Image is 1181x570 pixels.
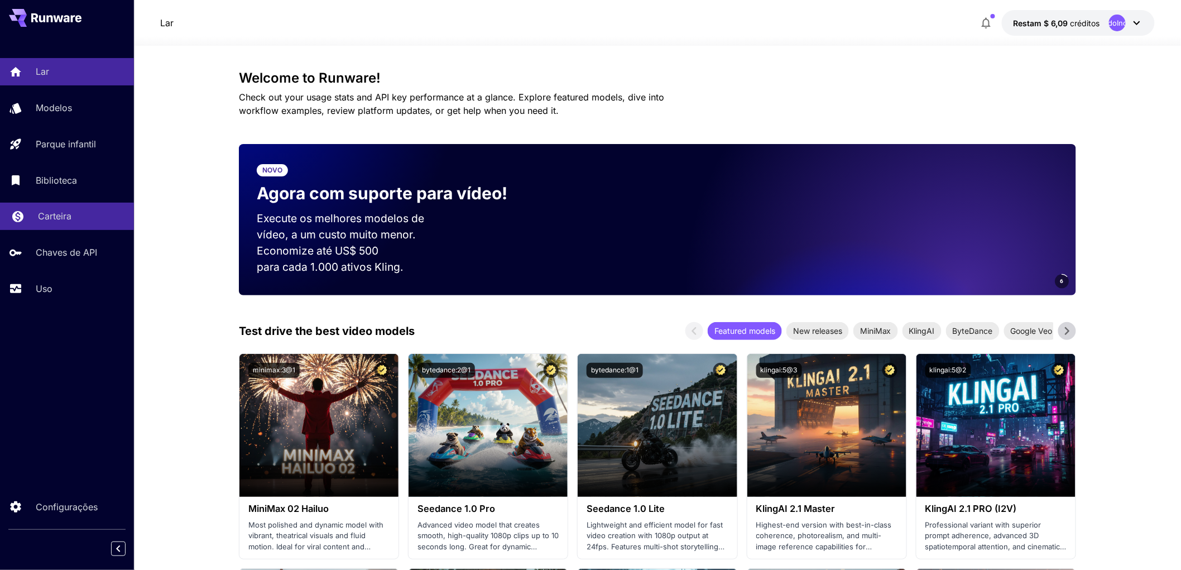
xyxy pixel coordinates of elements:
font: Parque infantil [36,138,96,150]
div: ByteDance [946,322,1000,340]
font: Biblioteca [36,175,77,186]
font: Lar [36,66,49,77]
img: logo_orange.svg [18,18,27,27]
div: Recolher barra lateral [119,539,134,559]
font: Agora com suporte para vídeo! [257,183,507,203]
h3: Welcome to Runware! [239,70,1076,86]
button: klingai:5@3 [756,363,802,378]
span: 6 [1060,277,1064,285]
button: Recolher barra lateral [111,542,126,556]
font: Restam $ 6,09 [1013,18,1068,28]
font: Execute os melhores modelos de vídeo, a um custo muito menor. [257,212,424,241]
button: bytedance:2@1 [417,363,475,378]
img: alt [578,354,737,497]
img: alt [747,354,906,497]
font: 4.0.25 [52,18,71,26]
button: Certified Model – Vetted for best performance and includes a commercial license. [375,363,390,378]
div: New releases [786,322,849,340]
font: Modelos [36,102,72,113]
h3: MiniMax 02 Hailuo [248,504,390,514]
button: Certified Model – Vetted for best performance and includes a commercial license. [882,363,897,378]
img: alt [409,354,568,497]
font: Lar [160,17,174,28]
span: KlingAI [902,325,942,337]
span: Featured models [708,325,782,337]
h3: Seedance 1.0 Lite [587,504,728,514]
button: bytedance:1@1 [587,363,643,378]
font: Configurações [36,501,98,512]
font: Palavras-chave [130,65,179,74]
p: Lightweight and efficient model for fast video creation with 1080p output at 24fps. Features mult... [587,520,728,553]
div: Featured models [708,322,782,340]
font: Domínio [59,65,85,74]
font: versão [31,18,52,26]
h3: KlingAI 2.1 Master [756,504,897,514]
p: Professional variant with superior prompt adherence, advanced 3D spatiotemporal attention, and ci... [925,520,1067,553]
img: alt [239,354,399,497]
div: Google Veo [1004,322,1059,340]
span: ByteDance [946,325,1000,337]
font: créditos [1070,18,1100,28]
button: minimax:3@1 [248,363,300,378]
img: tab_domain_overview_orange.svg [46,65,55,74]
font: Chaves de API [36,247,97,258]
div: $ 6,0911 [1013,17,1100,29]
a: Lar [160,16,174,30]
font: Economize até US$ 500 para cada 1.000 ativos Kling. [257,244,404,274]
h3: KlingAI 2.1 PRO (I2V) [925,504,1067,514]
img: website_grey.svg [18,29,27,38]
p: Advanced video model that creates smooth, high-quality 1080p clips up to 10 seconds long. Great f... [417,520,559,553]
img: alt [916,354,1076,497]
div: KlingAI [902,322,942,340]
div: MiniMax [853,322,898,340]
span: Check out your usage stats and API key performance at a glance. Explore featured models, dive int... [239,92,664,116]
p: Most polished and dynamic model with vibrant, theatrical visuals and fluid motion. Ideal for vira... [248,520,390,553]
button: $ 6,0911IndefinidoIndefinido [1002,10,1155,36]
font: Carteira [38,210,71,222]
font: NOVO [262,166,282,174]
p: Test drive the best video models [239,323,415,339]
span: Google Veo [1004,325,1059,337]
img: tab_keywords_by_traffic_grey.svg [118,65,127,74]
font: IndefinidoIndefinido [1083,18,1152,27]
font: Uso [36,283,52,294]
button: Certified Model – Vetted for best performance and includes a commercial license. [1052,363,1067,378]
button: klingai:5@2 [925,363,971,378]
h3: Seedance 1.0 Pro [417,504,559,514]
font: [PERSON_NAME]: [URL] [29,29,116,37]
nav: migalha de pão [160,16,174,30]
span: MiniMax [853,325,898,337]
span: New releases [786,325,849,337]
p: Highest-end version with best-in-class coherence, photorealism, and multi-image reference capabil... [756,520,897,553]
button: Certified Model – Vetted for best performance and includes a commercial license. [544,363,559,378]
button: Certified Model – Vetted for best performance and includes a commercial license. [713,363,728,378]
